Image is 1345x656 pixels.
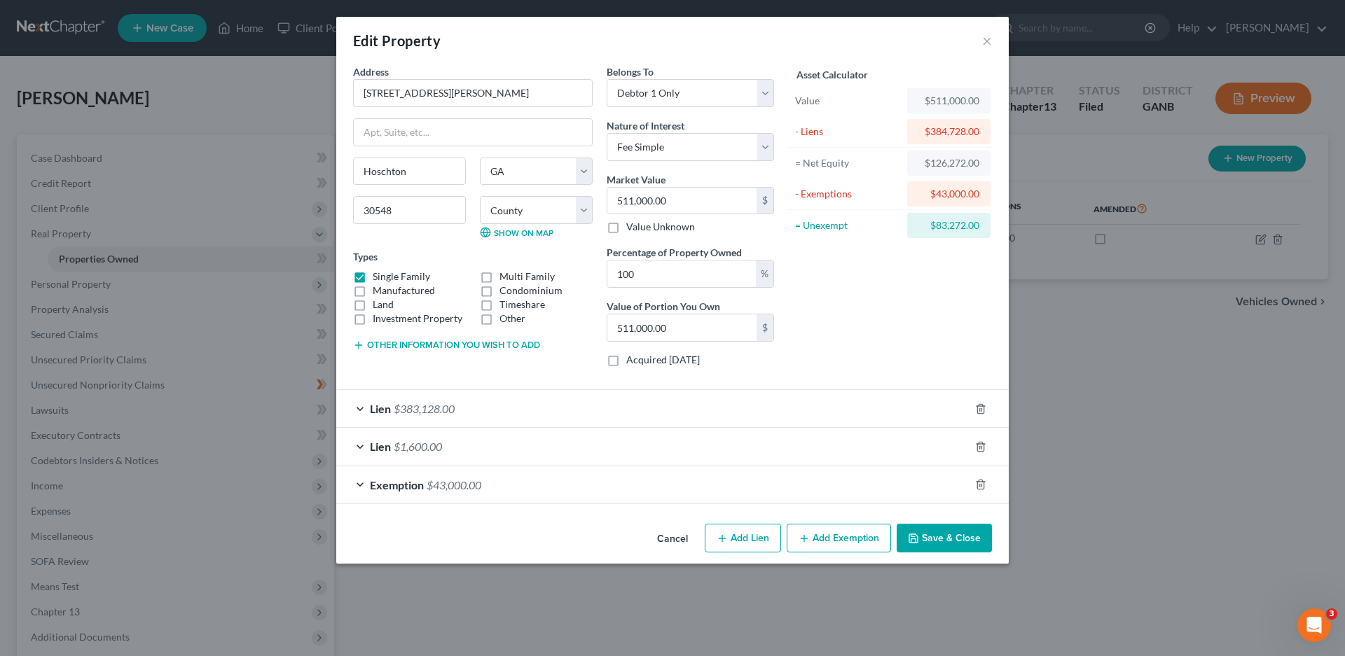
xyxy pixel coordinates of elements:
[626,220,695,234] label: Value Unknown
[427,478,481,491] span: $43,000.00
[354,80,592,106] input: Enter address...
[1297,608,1331,642] iframe: Intercom live chat
[499,312,525,326] label: Other
[795,94,901,108] div: Value
[373,284,435,298] label: Manufactured
[353,66,389,78] span: Address
[607,314,757,341] input: 0.00
[373,298,394,312] label: Land
[795,125,901,139] div: - Liens
[795,156,901,170] div: = Net Equity
[795,187,901,201] div: - Exemptions
[918,156,979,170] div: $126,272.00
[757,314,773,341] div: $
[796,67,868,82] label: Asset Calculator
[607,188,757,214] input: 0.00
[897,524,992,553] button: Save & Close
[370,402,391,415] span: Lien
[795,218,901,232] div: = Unexempt
[370,478,424,491] span: Exemption
[756,260,773,287] div: %
[353,31,441,50] div: Edit Property
[607,260,756,287] input: 0.00
[757,188,773,214] div: $
[353,249,378,264] label: Types
[607,66,654,78] span: Belongs To
[373,312,462,326] label: Investment Property
[354,158,465,185] input: Enter city...
[394,440,442,453] span: $1,600.00
[918,94,979,108] div: $511,000.00
[607,172,665,187] label: Market Value
[705,524,781,553] button: Add Lien
[394,402,455,415] span: $383,128.00
[982,32,992,49] button: ×
[370,440,391,453] span: Lien
[918,125,979,139] div: $384,728.00
[353,196,466,224] input: Enter zip...
[499,284,563,298] label: Condominium
[646,525,699,553] button: Cancel
[1326,608,1337,620] span: 3
[626,353,700,367] label: Acquired [DATE]
[918,218,979,232] div: $83,272.00
[480,227,553,238] a: Show on Map
[607,245,742,260] label: Percentage of Property Owned
[354,119,592,146] input: Apt, Suite, etc...
[499,270,555,284] label: Multi Family
[499,298,545,312] label: Timeshare
[373,270,430,284] label: Single Family
[787,524,891,553] button: Add Exemption
[607,118,684,133] label: Nature of Interest
[353,340,540,351] button: Other information you wish to add
[607,299,720,314] label: Value of Portion You Own
[918,187,979,201] div: $43,000.00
